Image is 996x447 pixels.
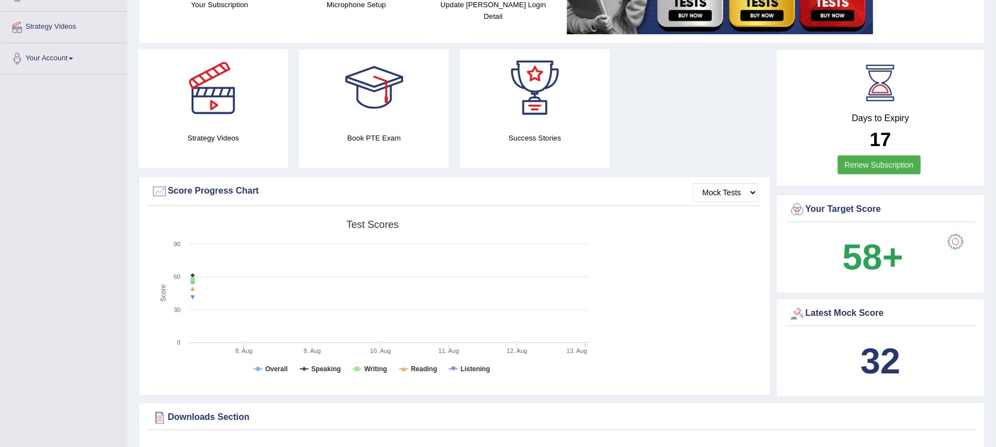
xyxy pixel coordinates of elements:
[460,132,610,144] h4: Success Stories
[1,43,127,71] a: Your Account
[789,305,972,322] div: Latest Mock Score
[159,284,167,302] tspan: Score
[566,347,587,354] tspan: 13. Aug
[838,155,921,174] a: Renew Subscription
[1,12,127,39] a: Strategy Videos
[870,128,891,150] b: 17
[311,365,340,373] tspan: Speaking
[177,339,180,346] text: 0
[461,365,490,373] tspan: Listening
[438,347,459,354] tspan: 11. Aug
[370,347,391,354] tspan: 10. Aug
[174,273,180,280] text: 60
[299,132,448,144] h4: Book PTE Exam
[507,347,527,354] tspan: 12. Aug
[860,341,900,381] b: 32
[235,347,252,354] tspan: 8. Aug
[347,219,399,230] tspan: Test scores
[151,183,758,200] div: Score Progress Chart
[842,237,903,277] b: 58+
[174,241,180,247] text: 90
[364,365,387,373] tspan: Writing
[303,347,321,354] tspan: 9. Aug
[411,365,437,373] tspan: Reading
[151,409,972,426] div: Downloads Section
[265,365,288,373] tspan: Overall
[174,306,180,313] text: 30
[789,113,972,123] h4: Days to Expiry
[138,132,288,144] h4: Strategy Videos
[789,201,972,218] div: Your Target Score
